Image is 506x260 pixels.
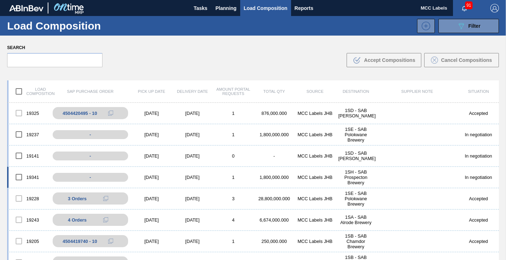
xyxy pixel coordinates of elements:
[254,153,295,159] div: -
[172,217,213,223] div: [DATE]
[458,175,499,180] div: In negotiation
[254,196,295,201] div: 28,800,000.000
[9,148,49,163] div: 19141
[63,111,97,116] div: 4504420495 - 10
[468,23,480,29] span: Filter
[131,175,172,180] div: [DATE]
[131,89,172,94] div: Pick up Date
[213,175,254,180] div: 1
[9,212,49,227] div: 19243
[213,196,254,201] div: 3
[336,233,376,249] div: 1SB - SAB Chamdor Brewery
[7,22,118,30] h1: Load Composition
[53,152,128,160] div: -
[336,150,376,161] div: 1SD - SAB Rosslyn Brewery
[453,3,476,13] button: Notifications
[244,4,288,12] span: Load Composition
[99,194,113,203] div: Copy
[172,175,213,180] div: [DATE]
[295,89,336,94] div: Source
[458,132,499,137] div: In negotiation
[295,217,336,223] div: MCC Labels JHB
[254,89,295,94] div: Total Qty
[193,4,209,12] span: Tasks
[68,196,87,201] span: 3 Orders
[172,132,213,137] div: [DATE]
[336,169,376,185] div: 1SH - SAB Prospecton Brewery
[295,239,336,244] div: MCC Labels JHB
[254,217,295,223] div: 6,674,000.000
[347,53,421,67] button: Accept Compositions
[413,19,435,33] div: New Load Composition
[172,196,213,201] div: [DATE]
[213,217,254,223] div: 4
[9,106,49,121] div: 19325
[99,216,113,224] div: Copy
[458,196,499,201] div: Accepted
[336,191,376,207] div: 1SE - SAB Polokwane Brewery
[131,239,172,244] div: [DATE]
[131,111,172,116] div: [DATE]
[458,217,499,223] div: Accepted
[295,132,336,137] div: MCC Labels JHB
[376,89,458,94] div: Supplier Note
[213,87,254,96] div: Amount Portal Requests
[465,1,473,9] span: 91
[295,4,313,12] span: Reports
[9,234,49,249] div: 19205
[295,175,336,180] div: MCC Labels JHB
[458,89,499,94] div: Situation
[131,153,172,159] div: [DATE]
[172,89,213,94] div: Delivery Date
[441,57,492,63] span: Cancel Compositions
[295,111,336,116] div: MCC Labels JHB
[213,153,254,159] div: 0
[53,173,128,182] div: -
[172,239,213,244] div: [DATE]
[9,127,49,142] div: 19237
[213,239,254,244] div: 1
[438,19,499,33] button: Filter
[9,170,49,185] div: 19341
[213,132,254,137] div: 1
[172,153,213,159] div: [DATE]
[254,111,295,116] div: 876,000.000
[424,53,499,67] button: Cancel Compositions
[131,217,172,223] div: [DATE]
[336,89,376,94] div: Destination
[131,132,172,137] div: [DATE]
[104,109,118,117] div: Copy
[68,217,87,223] span: 4 Orders
[9,5,43,11] img: TNhmsLtSVTkK8tSr43FrP2fwEKptu5GPRR3wAAAABJRU5ErkJggg==
[63,239,97,244] div: 4504419740 - 10
[49,89,131,94] div: SAP Purchase Order
[336,214,376,225] div: 1SA - SAB Alrode Brewery
[490,4,499,12] img: Logout
[104,237,118,245] div: Copy
[295,196,336,201] div: MCC Labels JHB
[9,84,49,99] div: Load composition
[254,239,295,244] div: 250,000.000
[53,130,128,139] div: -
[9,191,49,206] div: 19228
[295,153,336,159] div: MCC Labels JHB
[336,108,376,118] div: 1SD - SAB Rosslyn Brewery
[458,153,499,159] div: In negotiation
[216,4,237,12] span: Planning
[458,111,499,116] div: Accepted
[254,132,295,137] div: 1,800,000.000
[131,196,172,201] div: [DATE]
[254,175,295,180] div: 1,800,000.000
[336,127,376,143] div: 1SE - SAB Polokwane Brewery
[364,57,415,63] span: Accept Compositions
[213,111,254,116] div: 1
[458,239,499,244] div: Accepted
[172,111,213,116] div: [DATE]
[7,43,102,53] label: Search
